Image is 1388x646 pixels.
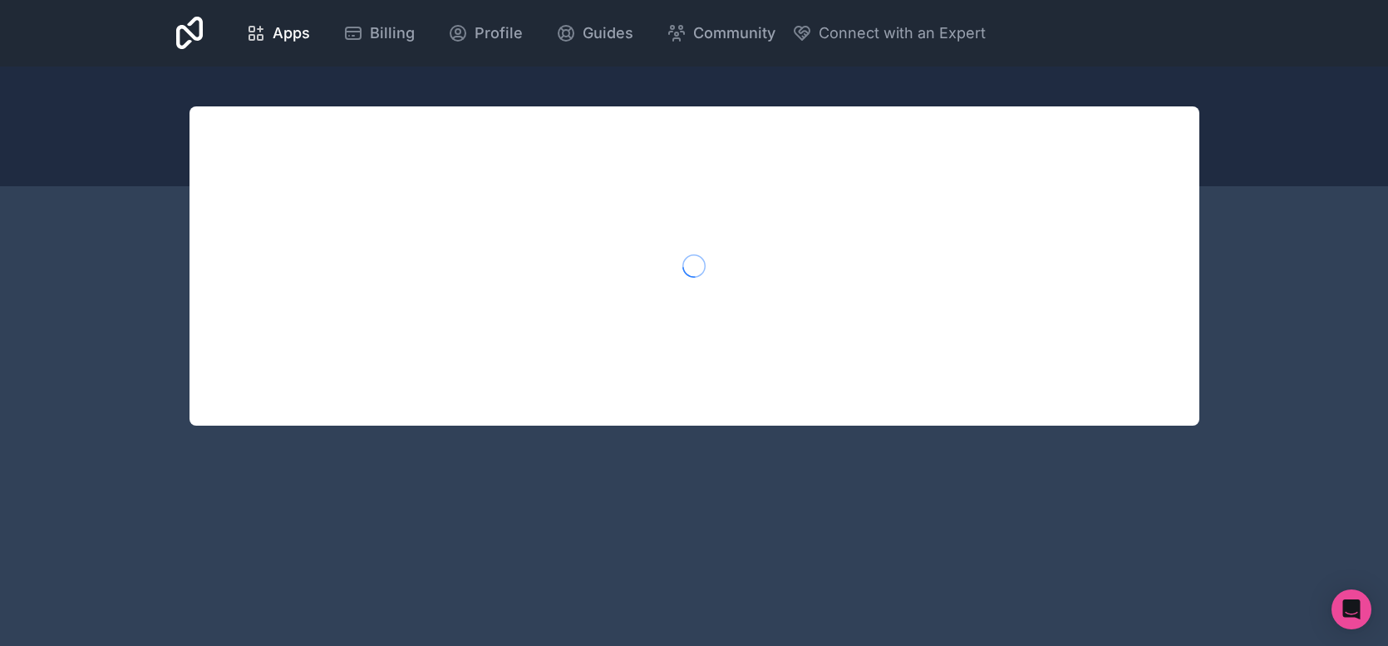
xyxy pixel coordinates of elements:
a: Guides [543,15,647,52]
a: Profile [435,15,536,52]
span: Billing [370,22,415,45]
a: Apps [233,15,323,52]
button: Connect with an Expert [792,22,986,45]
a: Community [653,15,789,52]
a: Billing [330,15,428,52]
span: Profile [475,22,523,45]
span: Connect with an Expert [819,22,986,45]
span: Community [693,22,775,45]
span: Apps [273,22,310,45]
div: Open Intercom Messenger [1331,589,1371,629]
span: Guides [583,22,633,45]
